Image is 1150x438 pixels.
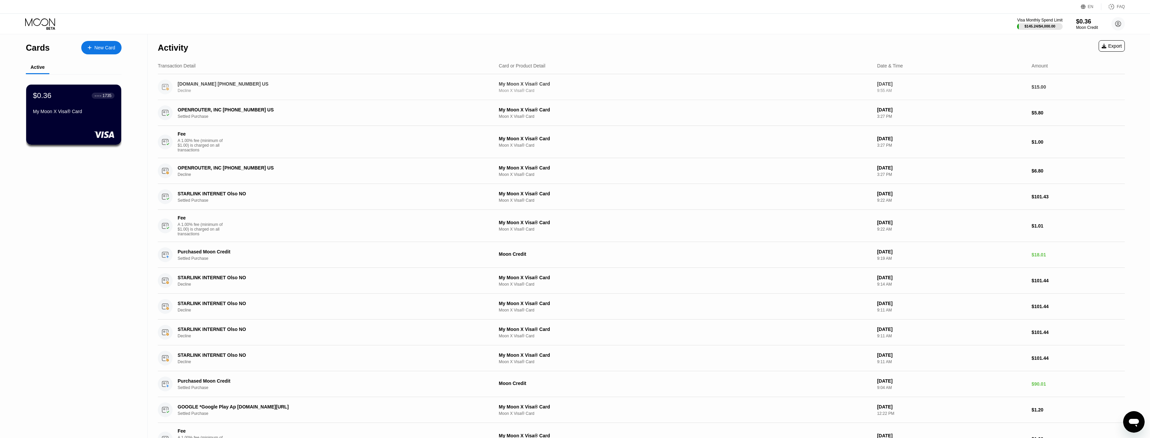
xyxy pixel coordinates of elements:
div: Visa Monthly Spend Limit$145.24/$4,000.00 [1017,18,1062,30]
div: OPENROUTER, INC [PHONE_NUMBER] US [178,165,459,171]
div: 9:11 AM [877,334,1026,338]
div: 9:55 AM [877,88,1026,93]
div: Export [1099,40,1125,52]
div: ● ● ● ● [95,95,101,97]
div: $0.36● ● ● ●1735My Moon X Visa® Card [26,85,121,145]
div: A 1.00% fee (minimum of $1.00) is charged on all transactions [178,138,228,152]
div: $5.80 [1031,110,1125,115]
div: 3:27 PM [877,172,1026,177]
div: EN [1088,4,1094,9]
div: A 1.00% fee (minimum of $1.00) is charged on all transactions [178,222,228,236]
div: Moon X Visa® Card [499,359,872,364]
div: 9:19 AM [877,256,1026,261]
div: My Moon X Visa® Card [499,327,872,332]
div: Active [31,64,45,70]
div: STARLINK INTERNET Olso NO [178,301,459,306]
div: New Card [81,41,122,54]
div: [DATE] [877,275,1026,280]
div: Moon X Visa® Card [499,172,872,177]
div: $0.36 [1076,18,1098,25]
div: Export [1102,43,1122,49]
div: FAQ [1117,4,1125,9]
div: [DATE] [877,220,1026,225]
div: 9:14 AM [877,282,1026,287]
div: Purchased Moon CreditSettled PurchaseMoon Credit[DATE]9:19 AM$18.01 [158,242,1125,268]
div: My Moon X Visa® Card [33,109,114,114]
div: 9:04 AM [877,385,1026,390]
div: $145.24 / $4,000.00 [1024,24,1055,28]
div: Fee [178,131,225,137]
div: Settled Purchase [178,256,480,261]
div: Cards [26,43,50,53]
div: [DATE] [877,249,1026,254]
div: STARLINK INTERNET Olso NODeclineMy Moon X Visa® CardMoon X Visa® Card[DATE]9:11 AM$101.44 [158,345,1125,371]
div: $1.00 [1031,139,1125,145]
div: 1735 [102,93,111,98]
div: Moon X Visa® Card [499,88,872,93]
div: 9:11 AM [877,359,1026,364]
div: Settled Purchase [178,114,480,119]
div: My Moon X Visa® Card [499,275,872,280]
div: Settled Purchase [178,385,480,390]
div: FeeA 1.00% fee (minimum of $1.00) is charged on all transactionsMy Moon X Visa® CardMoon X Visa® ... [158,126,1125,158]
div: Decline [178,359,480,364]
div: My Moon X Visa® Card [499,352,872,358]
div: [DATE] [877,404,1026,409]
div: STARLINK INTERNET Olso NODeclineMy Moon X Visa® CardMoon X Visa® Card[DATE]9:11 AM$101.44 [158,320,1125,345]
div: Moon X Visa® Card [499,114,872,119]
div: Date & Time [877,63,903,68]
div: Settled Purchase [178,198,480,203]
div: Moon Credit [499,381,872,386]
div: OPENROUTER, INC [PHONE_NUMBER] USDeclineMy Moon X Visa® CardMoon X Visa® Card[DATE]3:27 PM$6.80 [158,158,1125,184]
div: Moon X Visa® Card [499,227,872,232]
div: Decline [178,308,480,312]
div: Moon X Visa® Card [499,411,872,416]
div: My Moon X Visa® Card [499,81,872,87]
div: Moon X Visa® Card [499,198,872,203]
div: [DATE] [877,107,1026,112]
div: [DATE] [877,136,1026,141]
div: $1.01 [1031,223,1125,229]
div: GOOGLE *Google Play Ap [DOMAIN_NAME][URL]Settled PurchaseMy Moon X Visa® CardMoon X Visa® Card[DA... [158,397,1125,423]
div: My Moon X Visa® Card [499,220,872,225]
div: Visa Monthly Spend Limit [1017,18,1062,22]
div: $6.80 [1031,168,1125,174]
div: $101.44 [1031,278,1125,283]
iframe: Button to launch messaging window [1123,411,1145,433]
div: $101.44 [1031,304,1125,309]
div: $18.01 [1031,252,1125,257]
div: EN [1081,3,1101,10]
div: [DOMAIN_NAME] [PHONE_NUMBER] US [178,81,459,87]
div: Moon X Visa® Card [499,308,872,312]
div: 3:27 PM [877,143,1026,148]
div: $101.43 [1031,194,1125,199]
div: STARLINK INTERNET Olso NODeclineMy Moon X Visa® CardMoon X Visa® Card[DATE]9:14 AM$101.44 [158,268,1125,294]
div: $15.00 [1031,84,1125,90]
div: My Moon X Visa® Card [499,107,872,112]
div: Purchased Moon Credit [178,249,459,254]
div: STARLINK INTERNET Olso NO [178,352,459,358]
div: Purchased Moon Credit [178,378,459,384]
div: New Card [94,45,115,51]
div: Card or Product Detail [499,63,546,68]
div: Moon X Visa® Card [499,282,872,287]
div: $0.36Moon Credit [1076,18,1098,30]
div: [DATE] [877,327,1026,332]
div: $90.01 [1031,381,1125,387]
div: [DATE] [877,191,1026,196]
div: My Moon X Visa® Card [499,301,872,306]
div: STARLINK INTERNET Olso NO [178,191,459,196]
div: My Moon X Visa® Card [499,136,872,141]
div: Decline [178,282,480,287]
div: Moon Credit [499,251,872,257]
div: 3:27 PM [877,114,1026,119]
div: $1.20 [1031,407,1125,412]
div: Moon Credit [1076,25,1098,30]
div: Decline [178,334,480,338]
div: Decline [178,88,480,93]
div: OPENROUTER, INC [PHONE_NUMBER] USSettled PurchaseMy Moon X Visa® CardMoon X Visa® Card[DATE]3:27 ... [158,100,1125,126]
div: FAQ [1101,3,1125,10]
div: FeeA 1.00% fee (minimum of $1.00) is charged on all transactionsMy Moon X Visa® CardMoon X Visa® ... [158,210,1125,242]
div: [DATE] [877,352,1026,358]
div: $101.44 [1031,330,1125,335]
